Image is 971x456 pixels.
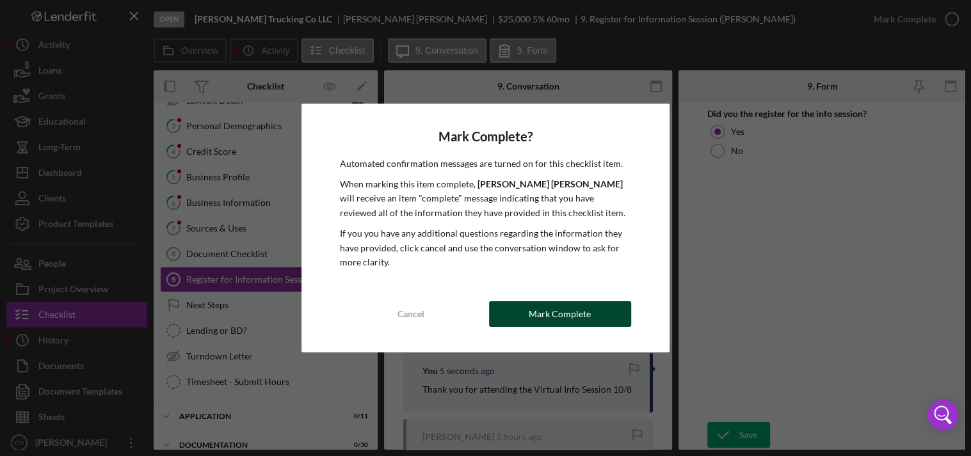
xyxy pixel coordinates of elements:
[529,301,591,327] div: Mark Complete
[477,178,623,189] b: [PERSON_NAME] [PERSON_NAME]
[489,301,632,327] button: Mark Complete
[340,177,631,220] p: When marking this item complete, will receive an item "complete" message indicating that you have...
[397,301,424,327] div: Cancel
[340,129,631,144] h4: Mark Complete?
[340,157,631,171] p: Automated confirmation messages are turned on for this checklist item.
[340,226,631,269] p: If you you have any additional questions regarding the information they have provided, click canc...
[927,400,958,430] div: Open Intercom Messenger
[340,301,483,327] button: Cancel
